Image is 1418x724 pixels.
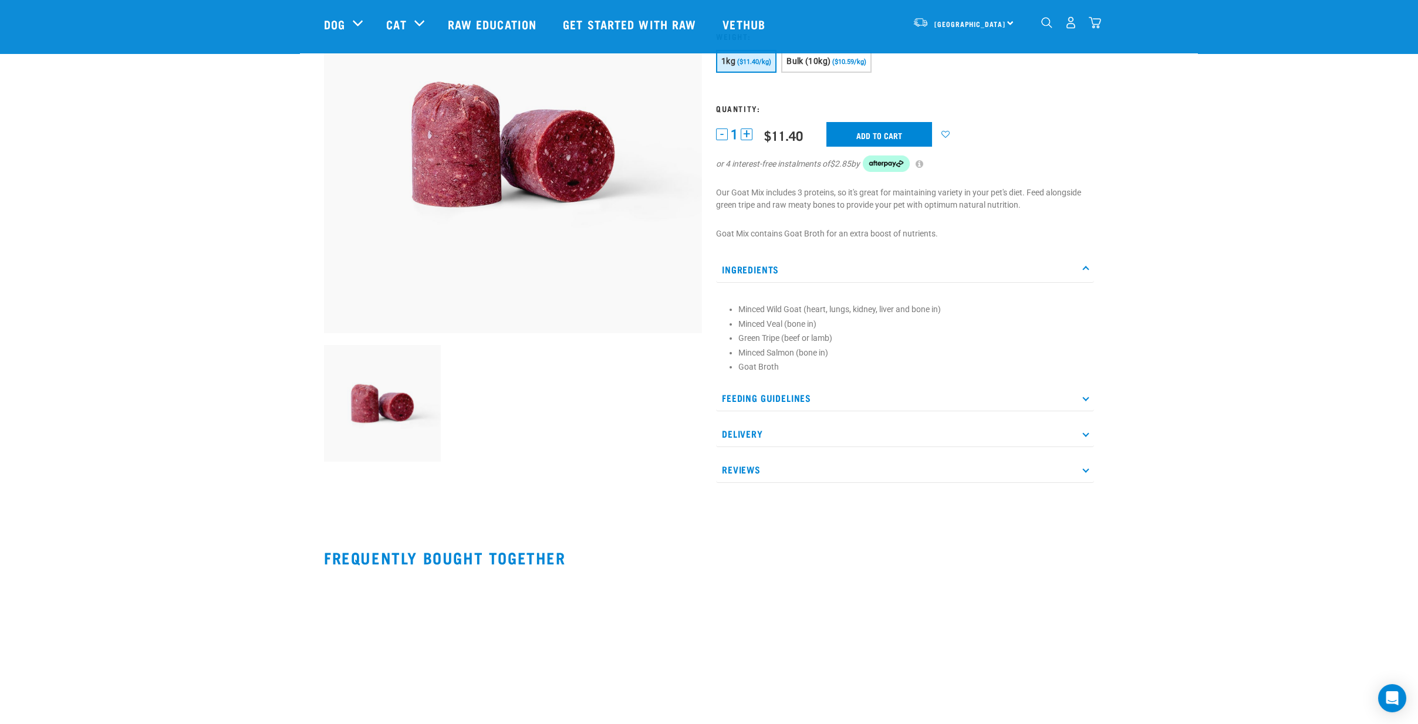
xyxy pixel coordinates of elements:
[731,128,738,141] span: 1
[764,128,803,143] div: $11.40
[716,228,1094,240] p: Goat Mix contains Goat Broth for an extra boost of nutrients.
[737,58,771,66] span: ($11.40/kg)
[436,1,551,48] a: Raw Education
[716,385,1094,411] p: Feeding Guidelines
[786,56,830,66] span: Bulk (10kg)
[324,549,1094,567] h2: Frequently bought together
[551,1,711,48] a: Get started with Raw
[716,256,1094,283] p: Ingredients
[738,303,1088,316] li: Minced Wild Goat (heart, lungs, kidney, liver and bone in)
[738,361,1088,373] li: Goat Broth
[1041,17,1052,28] img: home-icon-1@2x.png
[386,15,406,33] a: Cat
[711,1,780,48] a: Vethub
[741,128,752,140] button: +
[738,332,1088,344] li: Green Tripe (beef or lamb)
[721,56,735,66] span: 1kg
[738,318,1088,330] li: Minced Veal (bone in)
[830,158,851,170] span: $2.85
[716,128,728,140] button: -
[1089,16,1101,29] img: home-icon@2x.png
[826,122,932,147] input: Add to cart
[832,58,866,66] span: ($10.59/kg)
[1378,684,1406,712] div: Open Intercom Messenger
[913,17,929,28] img: van-moving.png
[716,456,1094,483] p: Reviews
[738,347,1088,359] li: Minced Salmon (bone in)
[716,50,776,73] button: 1kg ($11.40/kg)
[716,187,1094,211] p: Our Goat Mix includes 3 proteins, so it's great for maintaining variety in your pet's diet. Feed ...
[716,104,1094,113] h3: Quantity:
[1065,16,1077,29] img: user.png
[324,345,441,462] img: Raw Essentials Chicken Lamb Beef Bulk Minced Raw Dog Food Roll Unwrapped
[863,155,910,172] img: Afterpay
[716,421,1094,447] p: Delivery
[324,15,345,33] a: Dog
[934,22,1005,26] span: [GEOGRAPHIC_DATA]
[781,50,872,73] button: Bulk (10kg) ($10.59/kg)
[716,155,1094,172] div: or 4 interest-free instalments of by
